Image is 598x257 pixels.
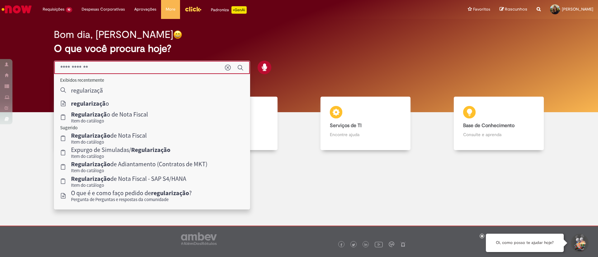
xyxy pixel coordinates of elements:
[505,6,527,12] span: Rascunhos
[364,243,368,247] img: logo_footer_linkedin.png
[82,6,125,12] span: Despesas Corporativas
[463,122,515,129] b: Base de Conhecimento
[400,241,406,247] img: logo_footer_naosei.png
[473,6,490,12] span: Favoritos
[486,234,564,252] div: Oi, como posso te ajudar hoje?
[1,3,33,16] img: ServiceNow
[340,243,343,246] img: logo_footer_facebook.png
[185,4,202,14] img: click_logo_yellow_360x200.png
[389,241,394,247] img: logo_footer_workplace.png
[43,6,64,12] span: Requisições
[463,131,534,138] p: Consulte e aprenda
[54,29,173,40] h2: Bom dia, [PERSON_NAME]
[562,7,593,12] span: [PERSON_NAME]
[33,97,166,150] a: Tirar dúvidas Tirar dúvidas com Lupi Assist e Gen Ai
[375,240,383,248] img: logo_footer_youtube.png
[432,97,566,150] a: Base de Conhecimento Consulte e aprenda
[173,30,182,39] img: happy-face.png
[299,97,432,150] a: Serviços de TI Encontre ajuda
[231,6,247,14] p: +GenAi
[330,131,401,138] p: Encontre ajuda
[134,6,156,12] span: Aprovações
[352,243,355,246] img: logo_footer_twitter.png
[181,232,217,245] img: logo_footer_ambev_rotulo_gray.png
[330,122,362,129] b: Serviços de TI
[570,234,589,252] button: Iniciar Conversa de Suporte
[211,6,247,14] div: Padroniza
[54,43,544,54] h2: O que você procura hoje?
[166,6,175,12] span: More
[500,7,527,12] a: Rascunhos
[66,7,72,12] span: 10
